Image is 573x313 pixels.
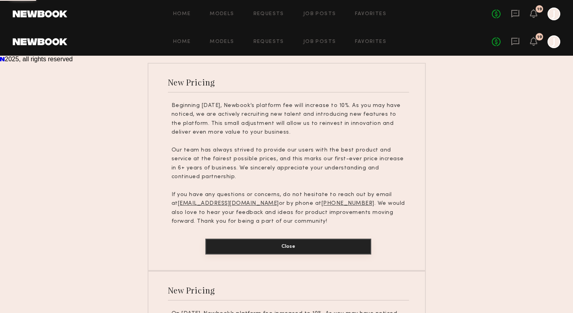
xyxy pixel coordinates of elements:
[322,201,374,206] u: [PHONE_NUMBER]
[548,35,560,48] a: J
[173,12,191,17] a: Home
[168,285,215,296] div: New Pricing
[303,39,336,45] a: Job Posts
[355,39,386,45] a: Favorites
[253,39,284,45] a: Requests
[178,201,279,206] u: [EMAIL_ADDRESS][DOMAIN_NAME]
[168,77,215,87] div: New Pricing
[537,7,542,12] div: 19
[172,191,405,226] p: If you have any questions or concerns, do not hesitate to reach out by email at or by phone at . ...
[303,12,336,17] a: Job Posts
[173,39,191,45] a: Home
[548,8,560,20] a: J
[172,101,405,137] p: Beginning [DATE], Newbook’s platform fee will increase to 10%. As you may have noticed, we are ac...
[210,39,234,45] a: Models
[210,12,234,17] a: Models
[5,56,73,62] span: 2025, all rights reserved
[172,146,405,182] p: Our team has always strived to provide our users with the best product and service at the fairest...
[537,35,542,39] div: 19
[253,12,284,17] a: Requests
[355,12,386,17] a: Favorites
[205,239,371,255] button: Close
